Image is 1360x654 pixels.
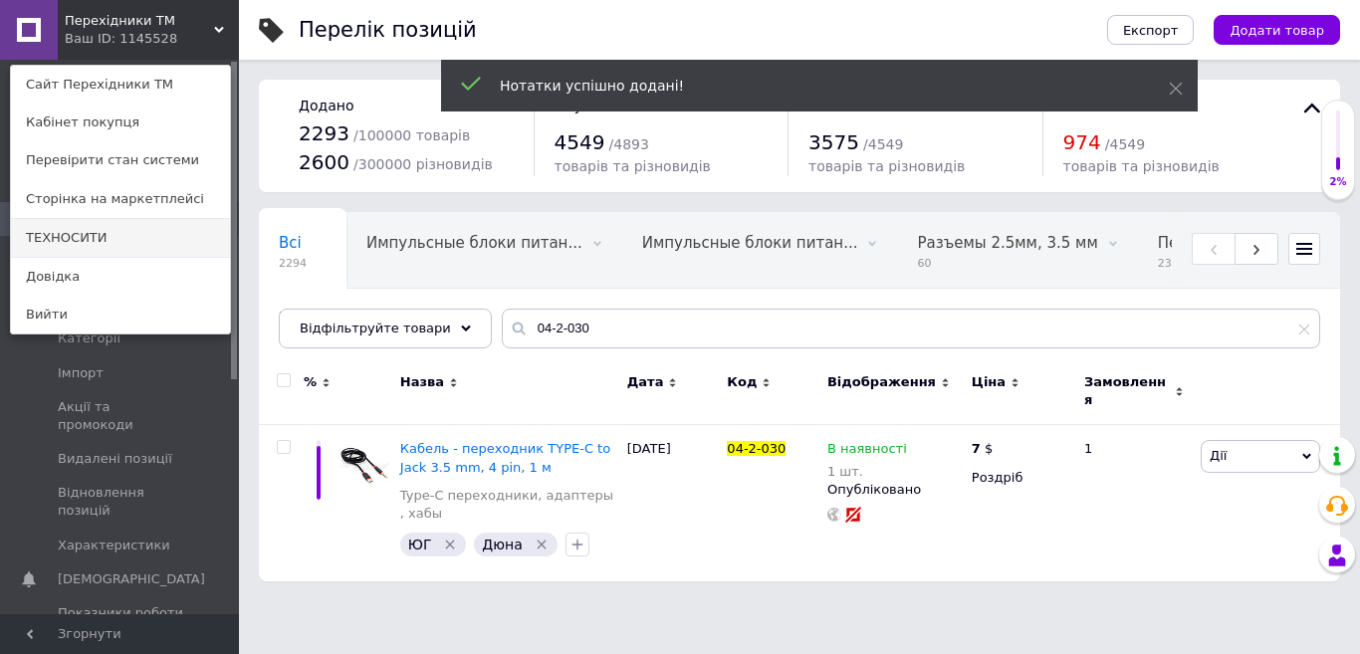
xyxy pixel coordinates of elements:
span: Код [727,373,757,391]
a: Сайт Перехiдники ТМ [11,66,230,104]
span: 04-2-030 [727,441,786,456]
span: В наявності [827,441,907,462]
a: Довідка [11,258,230,296]
span: / 100000 товарів [353,127,470,143]
div: 1 [1072,425,1196,581]
div: $ [972,440,993,458]
span: Замовлення [1084,373,1170,409]
span: / 300000 різновидів [353,156,493,172]
svg: Видалити мітку [534,537,550,552]
span: / 4549 [863,136,903,152]
button: Додати товар [1214,15,1340,45]
span: Назва [400,373,444,391]
span: Перехiдники ТМ [65,12,214,30]
span: Додати товар [1230,23,1324,38]
button: Експорт [1107,15,1195,45]
div: Роздріб [972,469,1067,487]
span: Категорії [58,329,120,347]
span: Показники роботи компанії [58,604,184,640]
div: Импульсные блоки питания (высокое качество) [622,213,898,289]
span: Дії [1210,448,1227,463]
span: Переходники BNC [1158,234,1300,252]
span: Разъемы 2.5мм, 3.5 мм [917,234,1097,252]
span: 2293 [299,121,349,145]
span: Відфільтруйте товари [300,321,451,335]
a: Вийти [11,296,230,333]
b: 7 [972,441,981,456]
span: 974 [1063,130,1101,154]
span: / 4893 [609,136,649,152]
span: 2600 [299,150,349,174]
div: Нотатки успішно додані! [500,76,1119,96]
a: Перевірити стан системи [11,141,230,179]
span: Характеристики [58,537,170,554]
div: Импульсные блоки питания (хорошее качество) [346,213,622,289]
div: [DATE] [622,425,723,581]
div: 1 шт. [827,464,907,479]
input: Пошук по назві позиції, артикулу і пошуковим запитам [502,309,1320,348]
span: 4549 [555,130,605,154]
div: Перелік позицій [299,20,477,41]
span: Експорт [1123,23,1179,38]
div: 2% [1322,175,1354,189]
span: Додано [299,98,353,113]
a: ТЕХНОСИТИ [11,219,230,257]
svg: Видалити мітку [442,537,458,552]
a: Type-C переходники, адаптеры , хабы [400,487,617,523]
span: Імпорт [58,364,104,382]
span: Зарядки к ноутбукам [279,310,447,327]
a: Кабінет покупця [11,104,230,141]
span: товарів та різновидів [555,158,711,174]
span: % [304,373,317,391]
span: Всі [279,234,302,252]
span: Ціна [972,373,1006,391]
span: 3575 [808,130,859,154]
span: товарів та різновидів [808,158,965,174]
span: Дата [627,373,664,391]
span: 2294 [279,256,307,271]
a: Сторінка на маркетплейсі [11,180,230,218]
span: Импульсные блоки питан... [366,234,582,252]
span: Видалені позиції [58,450,172,468]
span: ЮГ [408,537,432,552]
span: [DEMOGRAPHIC_DATA] [58,570,205,588]
span: Импульсные блоки питан... [642,234,858,252]
div: Опубліковано [827,481,962,499]
span: товарів та різновидів [1063,158,1220,174]
span: / 4549 [1105,136,1145,152]
a: Кабель - переходник TYPE-C to Jack 3.5 mm, 4 pin, 1 м [400,441,610,474]
span: 60 [917,256,1097,271]
div: Ваш ID: 1145528 [65,30,148,48]
span: Відновлення позицій [58,484,184,520]
span: Відображення [827,373,936,391]
span: Дюна [482,537,522,552]
img: Кабель - переходник TYPE-C to Jack 3.5 mm, 4 pin, 1 м [339,440,390,492]
span: 23 [1158,256,1300,271]
span: Акції та промокоди [58,398,184,434]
